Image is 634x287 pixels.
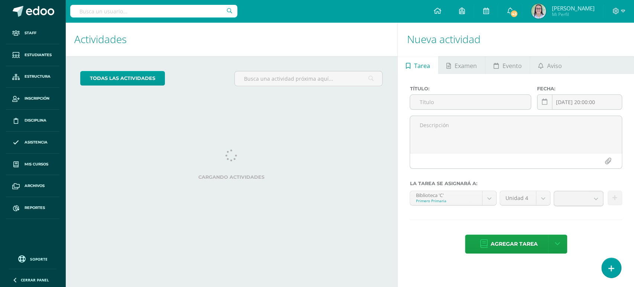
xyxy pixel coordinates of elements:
a: Evento [485,56,530,74]
span: Evento [502,57,521,75]
span: [PERSON_NAME] [552,4,594,12]
span: 43 [510,10,518,18]
span: Archivos [25,183,45,189]
span: Asistencia [25,139,48,145]
img: 04502d3ebb6155621d07acff4f663ff2.png [531,4,546,19]
span: Agregar tarea [491,235,538,253]
a: Archivos [6,175,59,197]
span: Examen [455,57,477,75]
a: Asistencia [6,132,59,154]
h1: Actividades [74,22,388,56]
a: Biblioteca 'C'Primero Primaria [410,191,496,205]
label: Cargando actividades [80,174,383,180]
span: Mi Perfil [552,11,594,17]
a: Disciplina [6,110,59,132]
a: Estudiantes [6,44,59,66]
a: Aviso [530,56,570,74]
a: todas las Actividades [80,71,165,86]
a: Unidad 4 [500,191,550,205]
span: Tarea [414,57,430,75]
span: Soporte [30,257,48,262]
label: Título: [410,86,531,91]
h1: Nueva actividad [407,22,625,56]
input: Busca una actividad próxima aquí... [235,71,382,86]
span: Aviso [547,57,562,75]
div: Biblioteca 'C' [416,191,476,198]
a: Estructura [6,66,59,88]
input: Título [410,95,531,109]
span: Inscripción [25,96,49,101]
span: Disciplina [25,117,46,123]
a: Staff [6,22,59,44]
label: La tarea se asignará a: [410,181,622,186]
span: Reportes [25,205,45,211]
input: Busca un usuario... [70,5,237,17]
a: Examen [439,56,485,74]
a: Mis cursos [6,154,59,175]
a: Tarea [398,56,438,74]
div: Primero Primaria [416,198,476,203]
a: Inscripción [6,88,59,110]
span: Mis cursos [25,161,48,167]
span: Estudiantes [25,52,52,58]
input: Fecha de entrega [537,95,622,109]
span: Cerrar panel [21,277,49,283]
span: Staff [25,30,36,36]
span: Unidad 4 [505,191,530,205]
a: Reportes [6,197,59,219]
a: Soporte [9,254,56,264]
span: Estructura [25,74,51,80]
label: Fecha: [537,86,622,91]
